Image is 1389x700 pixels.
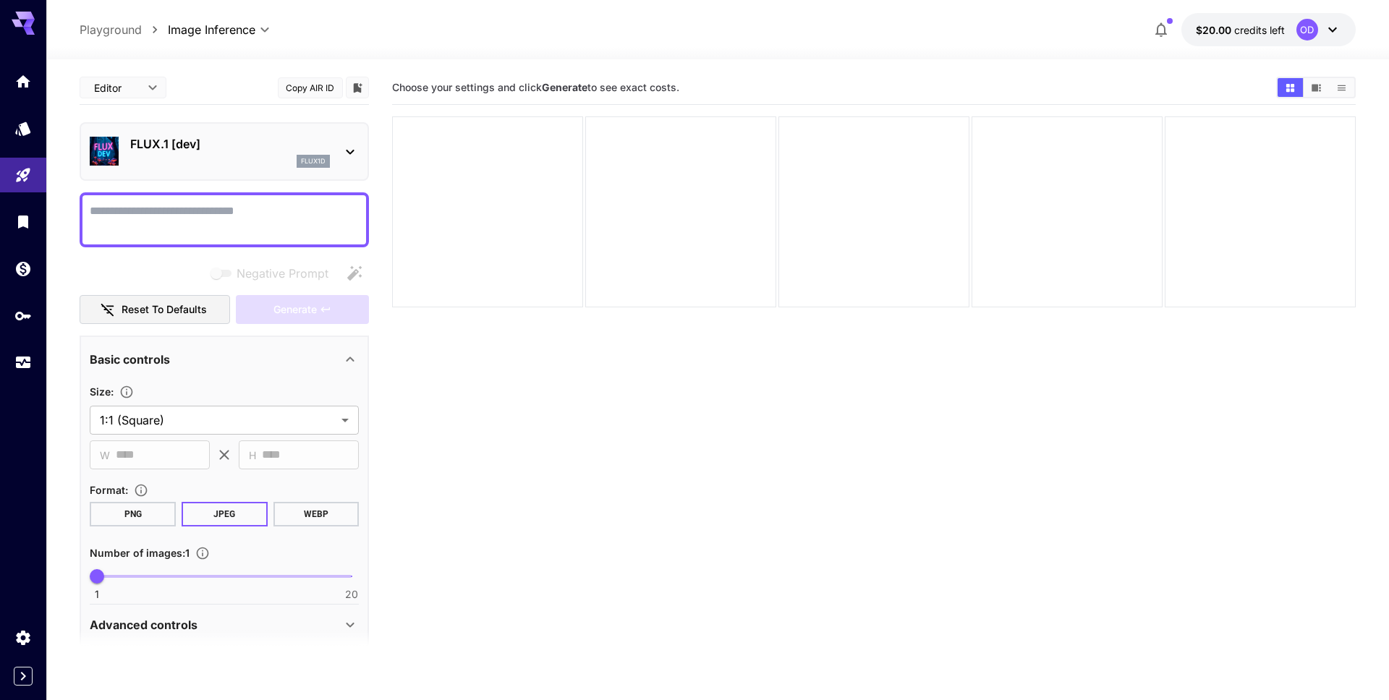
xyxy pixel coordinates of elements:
span: $20.00 [1196,24,1234,36]
div: Playground [14,166,32,184]
button: Show media in video view [1304,78,1329,97]
div: Settings [14,628,32,646]
button: Specify how many images to generate in a single request. Each image generation will be charged se... [190,546,216,560]
div: Home [14,72,32,90]
p: Basic controls [90,351,170,368]
button: $20.00OD [1181,13,1356,46]
div: Show media in grid viewShow media in video viewShow media in list view [1276,77,1356,98]
div: Library [14,213,32,231]
span: credits left [1234,24,1285,36]
span: Number of images : 1 [90,547,190,559]
button: PNG [90,502,176,526]
p: Advanced controls [90,616,197,633]
span: 1:1 (Square) [100,411,336,429]
div: Models [14,119,32,137]
div: Basic controls [90,342,359,377]
div: Usage [14,354,32,372]
span: Format : [90,484,128,496]
button: Show media in list view [1329,78,1354,97]
span: Negative Prompt [237,265,328,282]
a: Playground [80,21,142,38]
span: Image Inference [168,21,255,38]
div: Advanced controls [90,607,359,642]
span: Editor [94,80,139,95]
button: Adjust the dimensions of the generated image by specifying its width and height in pixels, or sel... [114,385,140,399]
nav: breadcrumb [80,21,168,38]
button: Add to library [351,79,364,96]
span: Negative prompts are not compatible with the selected model. [208,264,340,282]
button: Expand sidebar [14,667,33,686]
span: H [249,447,256,464]
span: 20 [345,587,358,602]
span: W [100,447,110,464]
button: JPEG [182,502,268,526]
p: flux1d [301,156,326,166]
div: Wallet [14,260,32,278]
div: $20.00 [1196,22,1285,38]
span: 1 [95,587,99,602]
button: Show media in grid view [1278,78,1303,97]
button: Reset to defaults [80,295,230,325]
div: API Keys [14,307,32,325]
button: Copy AIR ID [278,77,343,98]
span: Size : [90,385,114,398]
span: Choose your settings and click to see exact costs. [392,81,679,93]
button: WEBP [273,502,360,526]
div: FLUX.1 [dev]flux1d [90,129,359,174]
p: FLUX.1 [dev] [130,135,330,153]
b: Generate [542,81,587,93]
button: Choose the file format for the output image. [128,483,154,498]
div: OD [1296,19,1318,40]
